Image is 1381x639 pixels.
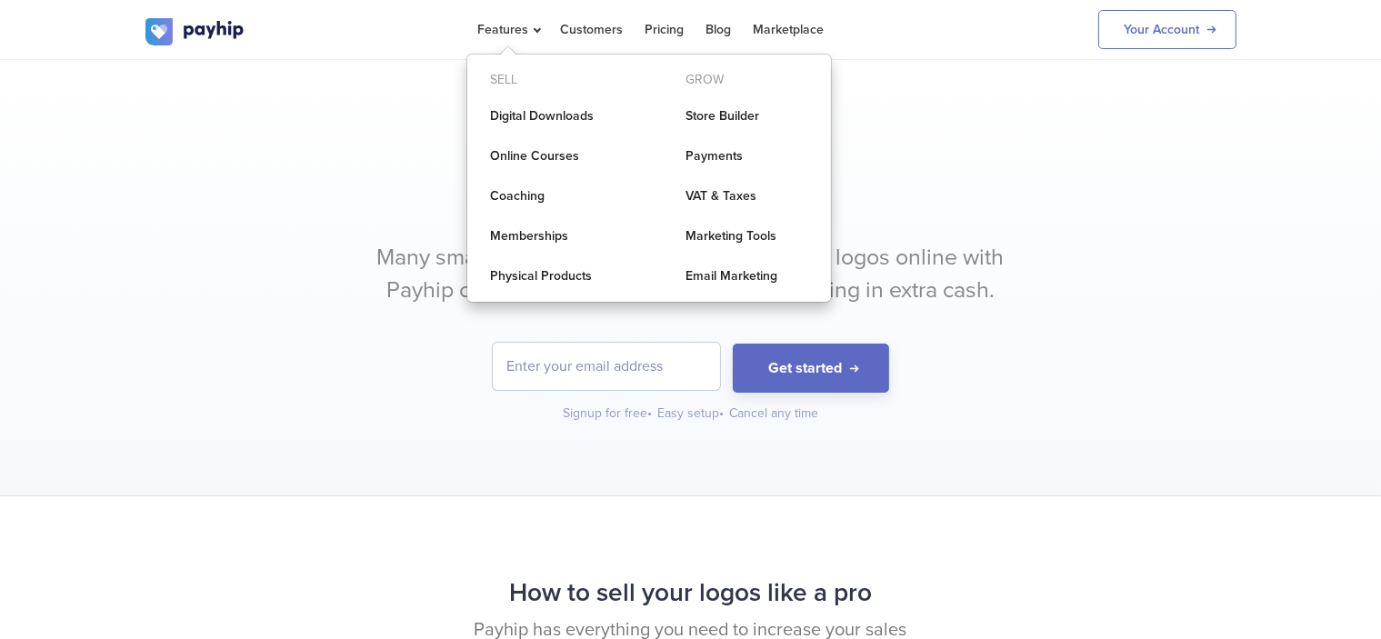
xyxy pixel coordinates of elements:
[663,218,831,255] a: Marketing Tools
[663,178,831,215] a: VAT & Taxes
[145,178,1236,224] h1: Sell logos online
[350,242,1032,306] p: Many small businesses want a logo, so selling logos online with Payhip can be a great way for des...
[478,22,538,37] span: Features
[719,405,724,421] span: •
[729,404,818,423] div: Cancel any time
[563,404,654,423] div: Signup for free
[467,138,635,175] a: Online Courses
[663,258,831,295] a: Email Marketing
[467,258,635,295] a: Physical Products
[663,98,831,135] a: Store Builder
[647,405,652,421] span: •
[1098,10,1236,49] a: Your Account
[657,404,726,423] div: Easy setup
[733,344,889,394] button: Get started
[467,98,635,135] a: Digital Downloads
[467,218,635,255] a: Memberships
[493,343,720,390] input: Enter your email address
[663,65,831,95] div: Grow
[467,65,635,95] div: Sell
[145,18,245,45] img: logo.svg
[467,178,635,215] a: Coaching
[145,569,1236,617] h2: How to sell your logos like a pro
[663,138,831,175] a: Payments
